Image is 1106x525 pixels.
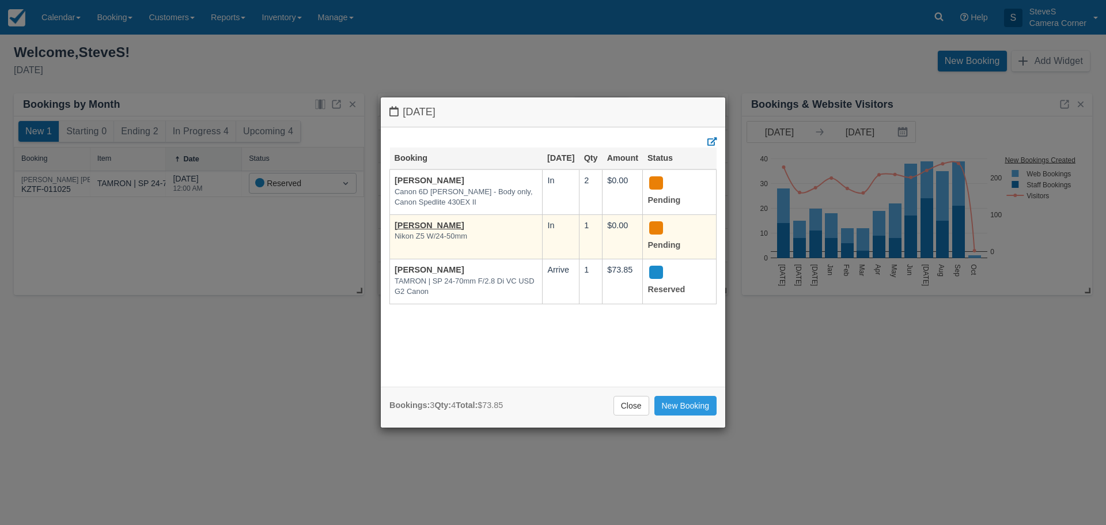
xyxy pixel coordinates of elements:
[395,176,464,185] a: [PERSON_NAME]
[395,265,464,274] a: [PERSON_NAME]
[579,214,603,259] td: 1
[389,399,503,411] div: 3 4 $73.85
[607,153,638,163] a: Amount
[603,259,643,304] td: $73.85
[579,259,603,304] td: 1
[603,214,643,259] td: $0.00
[395,276,537,297] em: TAMRON | SP 24-70mm F/2.8 Di VC USD G2 Canon
[613,396,649,416] a: Close
[543,259,579,304] td: Arrive
[543,169,579,214] td: In
[434,401,451,410] strong: Qty:
[647,220,701,255] div: Pending
[395,153,428,163] a: Booking
[603,169,643,214] td: $0.00
[395,221,464,230] a: [PERSON_NAME]
[647,175,701,210] div: Pending
[647,153,673,163] a: Status
[389,106,717,118] h4: [DATE]
[647,264,701,299] div: Reserved
[547,153,575,163] a: [DATE]
[543,214,579,259] td: In
[654,396,717,416] a: New Booking
[395,187,537,208] em: Canon 6D [PERSON_NAME] - Body only, Canon Spedlite 430EX II
[584,153,598,163] a: Qty
[579,169,603,214] td: 2
[389,401,430,410] strong: Bookings:
[456,401,478,410] strong: Total:
[395,231,537,242] em: Nikon Z5 W/24-50mm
